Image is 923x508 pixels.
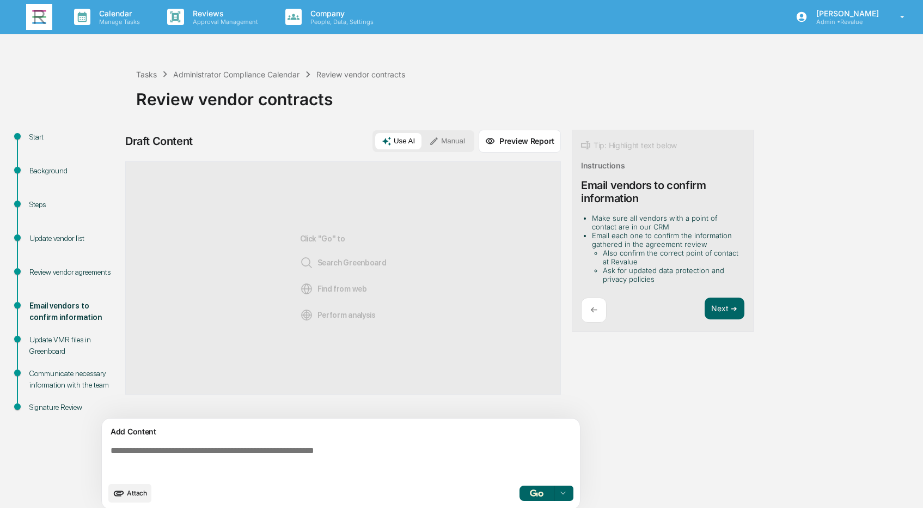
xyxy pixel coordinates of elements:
[581,179,744,205] div: Email vendors to confirm information
[136,70,157,79] div: Tasks
[300,309,376,322] span: Perform analysis
[184,9,264,18] p: Reviews
[136,81,918,109] div: Review vendor contracts
[479,130,561,153] button: Preview Report
[173,70,299,79] div: Administrator Compliance Calendar
[300,256,387,269] span: Search Greenboard
[108,484,151,503] button: upload document
[29,267,119,278] div: Review vendor agreements
[592,214,740,231] li: Make sure all vendors with a point of contact are in our CRM
[125,135,193,148] div: Draft Content
[29,300,119,323] div: Email vendors to confirm information
[300,282,313,295] img: Web
[29,368,119,391] div: Communicate necessary information with the team
[302,18,379,26] p: People, Data, Settings
[808,9,884,18] p: [PERSON_NAME]
[592,231,740,283] li: Email each one to confirm the information gathered in the agreement review
[590,305,597,315] p: ←
[184,18,264,26] p: Approval Management
[127,489,147,497] span: Attach
[29,199,119,210] div: Steps
[29,402,119,413] div: Signature Review
[29,165,119,177] div: Background
[300,256,313,269] img: Search
[705,298,744,320] button: Next ➔
[316,70,405,79] div: Review vendor contracts
[603,249,740,266] li: Also confirm the correct point of contact at Revalue
[302,9,379,18] p: Company
[300,309,313,322] img: Analysis
[29,233,119,244] div: Update vendor list
[423,133,472,149] button: Manual
[90,18,145,26] p: Manage Tasks
[375,133,421,149] button: Use AI
[90,9,145,18] p: Calendar
[29,131,119,143] div: Start
[581,139,677,152] div: Tip: Highlight text below
[300,179,387,377] div: Click "Go" to
[581,161,625,170] div: Instructions
[603,266,740,283] li: Ask for updated data protection and privacy policies
[300,282,367,295] span: Find from web
[108,425,573,438] div: Add Content
[519,486,554,501] button: Go
[530,489,543,497] img: Go
[29,334,119,357] div: Update VMR files in Greenboard
[808,18,884,26] p: Admin • Revalue
[26,4,52,30] img: logo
